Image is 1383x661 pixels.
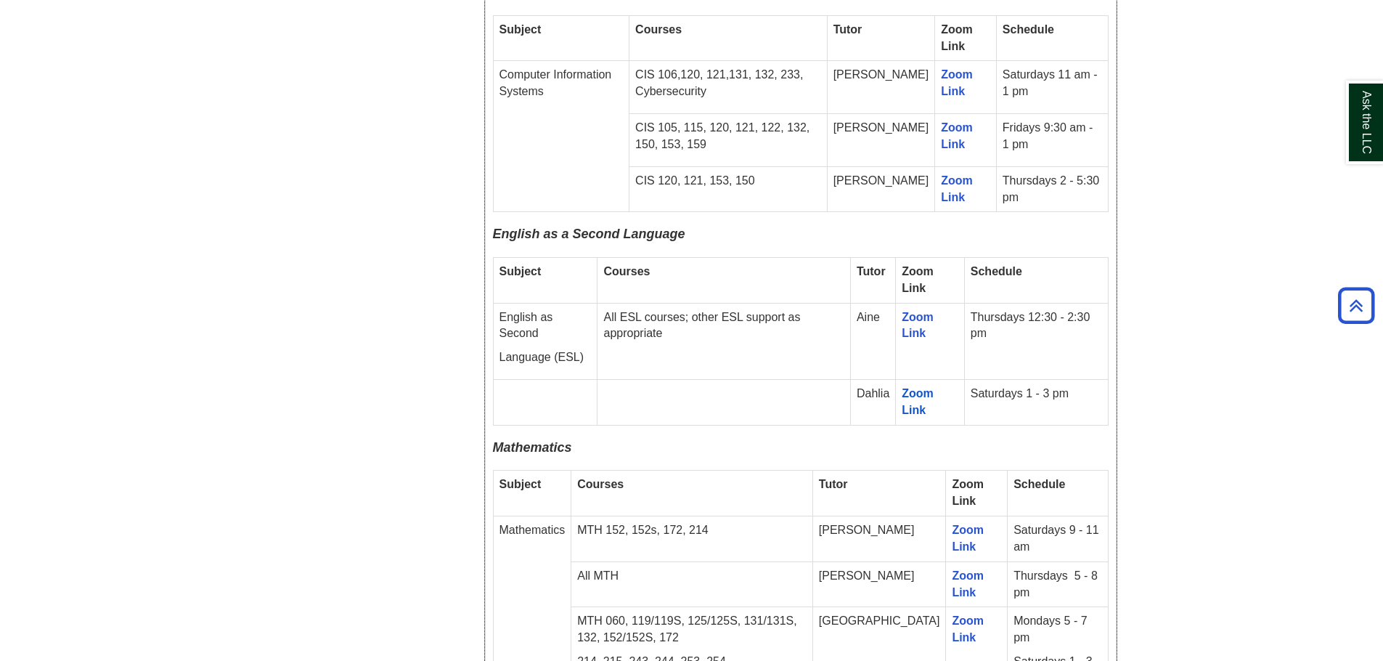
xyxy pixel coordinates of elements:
[1013,613,1101,646] p: Mondays 5 - 7 pm
[941,23,973,52] strong: Zoom Link
[952,569,984,599] a: Zoom Link
[952,524,984,553] a: Zoom Link
[493,440,572,455] span: Mathematics
[1003,23,1054,36] strong: Schedule
[857,265,886,277] strong: Tutor
[1008,561,1108,607] td: Thursdays 5 - 8 pm
[499,265,542,277] strong: Subject
[827,61,935,114] td: [PERSON_NAME]
[971,386,1102,402] p: Saturdays 1 - 3 pm
[493,61,629,212] td: Computer Information Systems
[577,613,807,646] p: MTH 060, 119/119S, 125/125S, 131/131S, 132, 152/152S, 172
[499,478,542,490] strong: Subject
[499,349,592,366] p: Language (ESL)
[850,380,895,426] td: Dahlia
[996,166,1108,212] td: Thursdays 2 - 5:30 pm
[635,120,821,153] p: CIS 105, 115, 120, 121, 122, 132, 150, 153, 159
[941,68,973,97] a: Zoom Link
[499,309,592,343] p: English as Second
[493,227,685,241] span: English as a Second Language
[577,568,807,585] p: All MTH
[635,67,821,100] p: CIS 106,120, 121,131, 132, 233, Cybersecurity
[902,387,937,416] a: Zoom Link
[941,174,973,203] a: Zoom Link
[1333,296,1379,315] a: Back to Top
[635,23,682,36] strong: Courses
[499,23,542,36] strong: Subject
[629,166,828,212] td: CIS 120, 121, 153, 150
[996,61,1108,114] td: Saturdays 11 am - 1 pm
[819,478,848,490] strong: Tutor
[902,265,934,294] strong: Zoom Link
[1013,478,1065,490] strong: Schedule
[812,516,946,562] td: [PERSON_NAME]
[996,114,1108,167] td: Fridays 9:30 am - 1 pm
[577,478,624,490] strong: Courses
[902,311,934,340] a: Zoom Link
[941,121,973,150] a: Zoom Link
[971,309,1102,343] p: Thursdays 12:30 - 2:30 pm
[827,114,935,167] td: [PERSON_NAME]
[1008,516,1108,562] td: Saturdays 9 - 11 am
[812,561,946,607] td: [PERSON_NAME]
[833,23,862,36] strong: Tutor
[971,265,1022,277] strong: Schedule
[952,478,984,507] strong: Zoom Link
[850,303,895,380] td: Aine
[827,166,935,212] td: [PERSON_NAME]
[571,516,813,562] td: MTH 152, 152s, 172, 214
[952,615,984,644] a: Zoom Link
[603,265,650,277] strong: Courses
[597,303,850,380] td: All ESL courses; other ESL support as appropriate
